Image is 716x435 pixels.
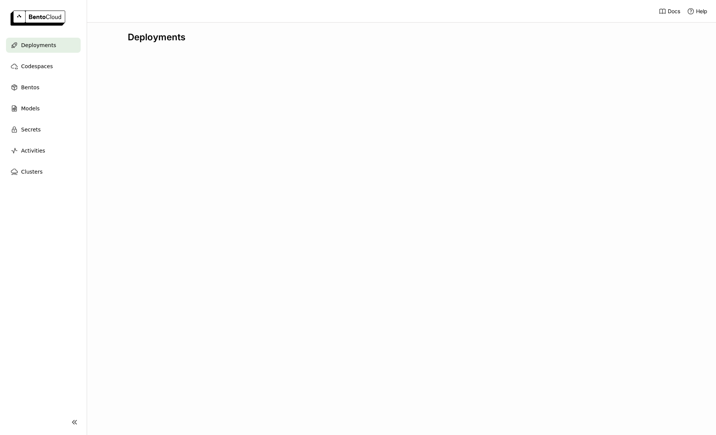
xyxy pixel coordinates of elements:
a: Models [6,101,81,116]
div: Deployments [128,32,675,43]
span: Clusters [21,167,43,176]
a: Secrets [6,122,81,137]
span: Help [696,8,707,15]
span: Bentos [21,83,39,92]
a: Bentos [6,80,81,95]
span: Models [21,104,40,113]
span: Deployments [21,41,56,50]
a: Docs [659,8,680,15]
div: Help [687,8,707,15]
span: Codespaces [21,62,53,71]
span: Docs [668,8,680,15]
span: Secrets [21,125,41,134]
img: logo [11,11,65,26]
span: Activities [21,146,45,155]
a: Clusters [6,164,81,179]
a: Activities [6,143,81,158]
